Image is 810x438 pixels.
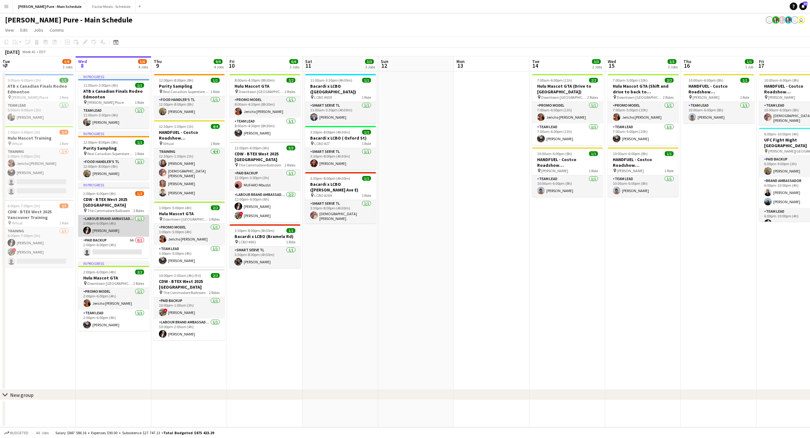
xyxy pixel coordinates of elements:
[764,78,799,83] span: 10:00am-6:00pm (8h)
[285,89,295,94] span: 2 Roles
[745,65,753,69] div: 1 Job
[229,74,300,139] div: 8:00am-4:30pm (8h30m)2/2Hulu Mascot GTA Downtown [GEOGRAPHIC_DATA]2 RolesPromo model1/18:00am-4:3...
[12,95,48,100] span: [PERSON_NAME] Place
[10,392,34,398] div: New group
[314,95,332,100] span: LCBO #639
[768,95,795,100] span: [PERSON_NAME]
[310,176,350,181] span: 3:30pm-8:00pm (4h30m)
[83,83,118,88] span: 11:00am-3:00pm (4h)
[211,124,220,129] span: 4/4
[78,261,149,331] div: In progress2:00pm-6:00pm (4h)2/2Hulu Mascot GTA Downtown [GEOGRAPHIC_DATA]2 RolesPromo model1/12:...
[211,205,220,210] span: 2/2
[608,175,679,197] app-card-role: Team Lead1/110:00am-6:00pm (8h)[PERSON_NAME]
[35,430,50,435] span: All jobs
[3,135,73,141] h3: Hulu Mascot Training
[305,102,376,123] app-card-role: Smart Serve TL1/111:00am-3:30pm (4h30m)[PERSON_NAME]
[532,175,603,197] app-card-role: Team Lead1/110:00am-6:00pm (8h)[PERSON_NAME]
[791,16,799,24] app-user-avatar: Tifany Scifo
[78,131,149,180] app-job-card: In progress12:00pm-8:00pm (8h)1/1Purity Sampling Real Canadian Superstore 15201 RoleFood Handler'...
[589,168,598,173] span: 1 Role
[55,430,214,435] div: Salary $847 586.16 + Expenses $90.00 + Subsistence $27 747.13 =
[608,123,679,145] app-card-role: Team Lead1/17:00am-5:00pm (10h)[PERSON_NAME]
[305,83,376,95] h3: Bacardi x LCBO ([GEOGRAPHIC_DATA])
[154,120,225,199] app-job-card: 12:30pm-1:30pm (1h)4/4HANDFUEL - Costco Roadshow [GEOGRAPHIC_DATA] Training Virtual1 RoleTraining...
[83,270,116,274] span: 2:00pm-6:00pm (4h)
[229,83,300,89] h3: Hulu Mascot GTA
[78,74,149,128] app-job-card: In progress11:00am-3:00pm (4h)1/1ATB x Canadian Finals Rodeo Edmonton [PERSON_NAME] Place1 RoleTe...
[135,191,144,196] span: 1/2
[3,126,73,197] app-job-card: 2:00pm-3:00pm (1h)2/4Hulu Mascot Training Virtual1 RoleTraining2/42:00pm-3:00pm (1h)Jericho [PERS...
[60,130,68,135] span: 2/4
[60,203,68,208] span: 2/3
[589,78,598,83] span: 2/2
[541,168,568,173] span: [PERSON_NAME]
[163,217,209,222] span: Downtown [GEOGRAPHIC_DATA]
[87,0,136,13] button: Factor Meals - Schedule
[305,126,376,170] app-job-card: 3:30pm-8:00pm (4h30m)1/1Bacardi x LCBO ( Oxford St) LCBO #271 RoleSmart Serve TL1/13:30pm-8:00pm ...
[229,62,235,69] span: 10
[3,148,73,197] app-card-role: Training2/42:00pm-3:00pm (1h)Jericho [PERSON_NAME][PERSON_NAME]
[239,240,256,244] span: LCBO #661
[229,96,300,118] app-card-role: Promo model1/18:00am-4:30pm (8h30m)Jericho [PERSON_NAME]
[305,200,376,223] app-card-role: Smart Serve TL1/13:30pm-8:00pm (4h30m)[DEMOGRAPHIC_DATA][PERSON_NAME]
[362,193,371,198] span: 1 Role
[214,65,224,69] div: 4 Jobs
[532,74,603,145] app-job-card: 7:00am-6:00pm (11h)2/2Hulu Mascot GTA (Drive to [GEOGRAPHIC_DATA]) Downtown [GEOGRAPHIC_DATA]2 Ro...
[778,16,786,24] app-user-avatar: Ashleigh Rains
[683,59,691,64] span: Thu
[310,130,350,135] span: 3:30pm-8:00pm (4h30m)
[163,290,206,295] span: The Commodore Ballroom
[138,65,148,69] div: 4 Jobs
[154,211,225,216] h3: Hulu Mascot GTA
[78,237,149,258] app-card-role: Paid Backup6A0/12:00pm-6:00pm (4h)
[305,74,376,123] app-job-card: 11:00am-3:30pm (4h30m)1/1Bacardi x LCBO ([GEOGRAPHIC_DATA]) LCBO #6391 RoleSmart Serve TL1/111:00...
[209,290,220,295] span: 2 Roles
[589,151,598,156] span: 1/1
[608,157,679,168] h3: HANDFUEL - Costco Roadshow [GEOGRAPHIC_DATA]
[608,102,679,123] app-card-role: Promo model1/17:00am-5:00pm (10h)Jericho [PERSON_NAME]
[78,182,149,187] div: In progress
[2,62,10,69] span: 7
[154,83,225,89] h3: Purity Sampling
[683,83,754,95] h3: HANDFUEL - Costco Roadshow [GEOGRAPHIC_DATA]
[77,62,87,69] span: 8
[537,151,572,156] span: 10:00am-6:00pm (8h)
[665,151,674,156] span: 1/1
[159,273,201,278] span: 10:00pm-2:00am (4h) (Fri)
[13,0,87,13] button: [PERSON_NAME] Pure - Main Schedule
[592,65,602,69] div: 2 Jobs
[381,59,388,64] span: Sun
[759,59,764,64] span: Fri
[362,176,371,181] span: 1/1
[532,147,603,197] div: 10:00am-6:00pm (8h)1/1HANDFUEL - Costco Roadshow [GEOGRAPHIC_DATA] [PERSON_NAME]1 RoleTeam Lead1/...
[135,151,144,156] span: 1 Role
[229,151,300,162] h3: CDW - BTEX West 2025 [GEOGRAPHIC_DATA]
[138,59,147,64] span: 5/6
[229,142,300,222] app-job-card: 12:00pm-6:00pm (6h)3/3CDW - BTEX West 2025 [GEOGRAPHIC_DATA] The Commodore Ballroom2 RolesPaid Ba...
[799,3,807,10] a: 10
[693,95,719,100] span: [PERSON_NAME]
[214,59,223,64] span: 9/9
[613,78,648,83] span: 7:00am-5:00pm (10h)
[12,141,22,146] span: Virtual
[455,62,465,69] span: 13
[668,65,678,69] div: 2 Jobs
[758,62,764,69] span: 17
[239,89,285,94] span: Downtown [GEOGRAPHIC_DATA]
[683,74,754,123] app-job-card: 10:00am-6:00pm (8h)1/1HANDFUEL - Costco Roadshow [GEOGRAPHIC_DATA] [PERSON_NAME]1 RoleTeam Lead1/...
[154,74,225,118] app-job-card: 12:00pm-8:00pm (8h)1/1Purity Sampling Real Canadian Superstore 15201 RoleFood Handler's TL1/112:0...
[133,281,144,286] span: 2 Roles
[78,261,149,266] div: In progress
[305,181,376,193] h3: Bacardi x LCBO ([PERSON_NAME] Ave E)
[3,74,73,123] app-job-card: 5:00am-6:00am (1h)1/1ATB x Canadian Finals Rodeo Edmonton [PERSON_NAME] Place1 RoleTeam Lead1/15:...
[532,59,539,64] span: Tue
[154,202,225,267] app-job-card: 1:00pm-5:00pm (4h)2/2Hulu Mascot GTA Downtown [GEOGRAPHIC_DATA]2 RolesPromo model1/11:00pm-5:00pm...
